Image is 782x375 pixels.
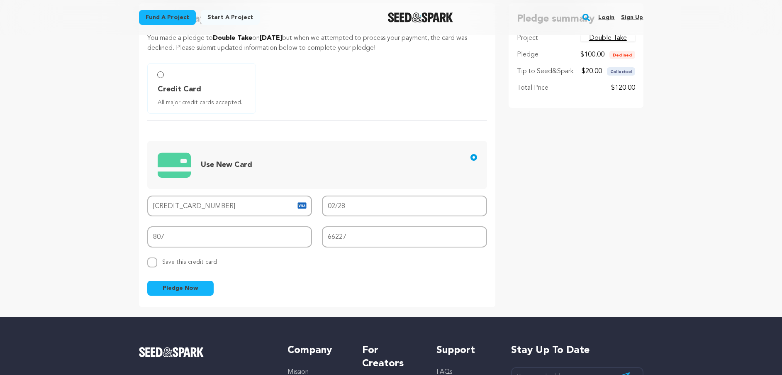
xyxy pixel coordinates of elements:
a: Fund a project [139,10,196,25]
img: Seed&Spark Logo Dark Mode [388,12,453,22]
a: Double Take [581,35,635,42]
span: Declined [609,51,635,59]
a: Sign up [621,11,643,24]
span: Save this credit card [162,256,217,265]
span: All major credit cards accepted. [158,98,249,107]
a: Seed&Spark Homepage [388,12,453,22]
span: Credit Card [158,83,201,95]
a: Start a project [201,10,260,25]
input: CVV [147,226,312,248]
p: Project [517,33,538,43]
input: Card number [147,196,312,217]
span: Use New Card [201,161,252,169]
span: $100.00 [580,51,604,58]
p: Pledge [517,50,538,60]
h5: For Creators [362,344,420,370]
button: Pledge Now [147,281,214,296]
span: Pledge Now [163,284,198,292]
p: You made a pledge to on but when we attempted to process your payment, the card was declined. Ple... [147,33,487,53]
img: card icon [297,201,307,211]
input: Zip code [322,226,487,248]
h5: Company [287,344,345,357]
img: credit card icons [158,148,191,182]
span: Double Take [213,35,252,42]
a: Seed&Spark Homepage [139,347,271,357]
a: Login [598,11,614,24]
p: $120.00 [611,83,635,93]
h5: Support [436,344,494,357]
h5: Stay up to date [511,344,643,357]
img: Seed&Spark Logo [139,347,204,357]
p: Tip to Seed&Spark [517,66,573,76]
span: Collected [607,67,635,76]
span: [DATE] [260,35,282,42]
span: $20.00 [582,68,602,75]
input: MM/YY [322,196,487,217]
p: Total Price [517,83,548,93]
